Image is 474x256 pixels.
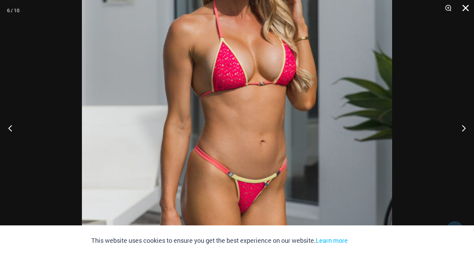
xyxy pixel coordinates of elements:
button: Next [448,111,474,145]
div: 6 / 10 [7,5,20,16]
p: This website uses cookies to ensure you get the best experience on our website. [91,235,348,246]
button: Accept [353,232,383,249]
a: Learn more [316,236,348,245]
